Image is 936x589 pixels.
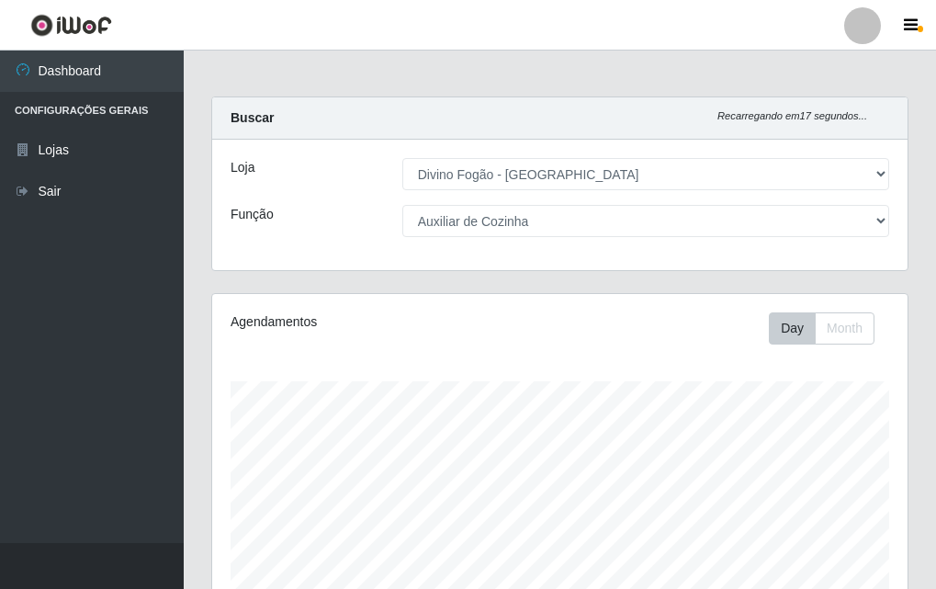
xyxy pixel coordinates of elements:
strong: Buscar [231,110,274,125]
div: First group [769,312,874,345]
i: Recarregando em 17 segundos... [717,110,867,121]
div: Toolbar with button groups [769,312,889,345]
img: CoreUI Logo [30,14,112,37]
div: Agendamentos [231,312,489,332]
button: Month [815,312,874,345]
label: Loja [231,158,254,177]
label: Função [231,205,274,224]
button: Day [769,312,816,345]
